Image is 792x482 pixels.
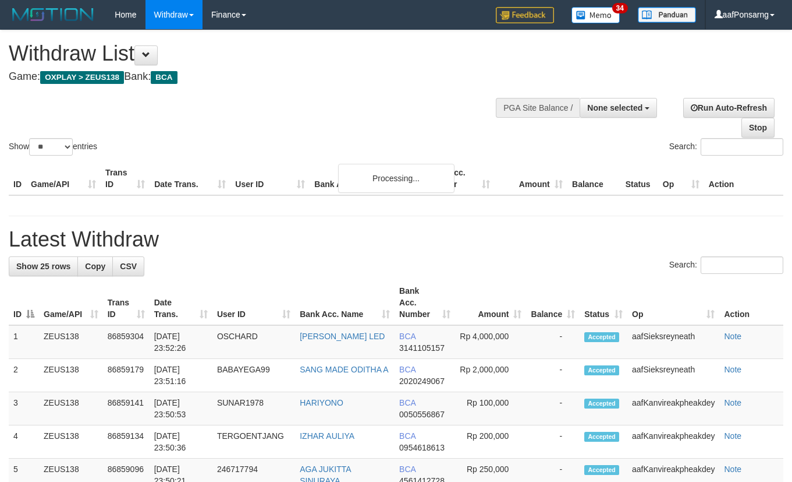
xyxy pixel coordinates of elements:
[77,256,113,276] a: Copy
[580,280,627,325] th: Status: activate to sort column ascending
[230,162,310,195] th: User ID
[627,425,719,459] td: aafKanvireakpheakdey
[150,162,230,195] th: Date Trans.
[658,162,704,195] th: Op
[39,392,103,425] td: ZEUS138
[526,359,580,392] td: -
[724,398,741,407] a: Note
[399,465,415,474] span: BCA
[9,392,39,425] td: 3
[212,325,295,359] td: OSCHARD
[300,431,354,441] a: IZHAR AULIYA
[39,359,103,392] td: ZEUS138
[338,164,454,193] div: Processing...
[395,280,455,325] th: Bank Acc. Number: activate to sort column ascending
[103,325,150,359] td: 86859304
[300,365,388,374] a: SANG MADE ODITHA A
[295,280,395,325] th: Bank Acc. Name: activate to sort column ascending
[724,332,741,341] a: Note
[399,398,415,407] span: BCA
[455,325,526,359] td: Rp 4,000,000
[150,425,212,459] td: [DATE] 23:50:36
[627,325,719,359] td: aafSieksreyneath
[39,425,103,459] td: ZEUS138
[39,280,103,325] th: Game/API: activate to sort column ascending
[587,103,642,112] span: None selected
[495,162,567,195] th: Amount
[701,138,783,156] input: Search:
[39,325,103,359] td: ZEUS138
[29,138,73,156] select: Showentries
[455,280,526,325] th: Amount: activate to sort column ascending
[683,98,775,118] a: Run Auto-Refresh
[9,228,783,251] h1: Latest Withdraw
[150,325,212,359] td: [DATE] 23:52:26
[9,42,516,65] h1: Withdraw List
[399,332,415,341] span: BCA
[584,332,619,342] span: Accepted
[580,98,657,118] button: None selected
[300,332,385,341] a: [PERSON_NAME] LED
[399,431,415,441] span: BCA
[151,71,177,84] span: BCA
[399,443,445,452] span: Copy 0954618613 to clipboard
[621,162,658,195] th: Status
[212,425,295,459] td: TERGOENTJANG
[85,262,105,271] span: Copy
[300,398,343,407] a: HARIYONO
[455,359,526,392] td: Rp 2,000,000
[584,465,619,475] span: Accepted
[704,162,783,195] th: Action
[627,392,719,425] td: aafKanvireakpheakdey
[150,392,212,425] td: [DATE] 23:50:53
[26,162,101,195] th: Game/API
[422,162,495,195] th: Bank Acc. Number
[212,392,295,425] td: SUNAR1978
[669,138,783,156] label: Search:
[669,256,783,274] label: Search:
[627,280,719,325] th: Op: activate to sort column ascending
[9,325,39,359] td: 1
[150,359,212,392] td: [DATE] 23:51:16
[612,3,628,13] span: 34
[9,280,39,325] th: ID: activate to sort column descending
[526,425,580,459] td: -
[584,399,619,409] span: Accepted
[9,138,97,156] label: Show entries
[724,365,741,374] a: Note
[571,7,620,23] img: Button%20Memo.svg
[103,392,150,425] td: 86859141
[212,280,295,325] th: User ID: activate to sort column ascending
[724,431,741,441] a: Note
[150,280,212,325] th: Date Trans.: activate to sort column ascending
[584,432,619,442] span: Accepted
[399,410,445,419] span: Copy 0050556867 to clipboard
[399,377,445,386] span: Copy 2020249067 to clipboard
[9,71,516,83] h4: Game: Bank:
[40,71,124,84] span: OXPLAY > ZEUS138
[627,359,719,392] td: aafSieksreyneath
[638,7,696,23] img: panduan.png
[567,162,621,195] th: Balance
[212,359,295,392] td: BABAYEGA99
[701,256,783,274] input: Search:
[16,262,70,271] span: Show 25 rows
[724,465,741,474] a: Note
[399,365,415,374] span: BCA
[9,162,26,195] th: ID
[399,343,445,353] span: Copy 3141105157 to clipboard
[584,365,619,375] span: Accepted
[120,262,137,271] span: CSV
[310,162,421,195] th: Bank Acc. Name
[112,256,144,276] a: CSV
[101,162,150,195] th: Trans ID
[526,280,580,325] th: Balance: activate to sort column ascending
[9,6,97,23] img: MOTION_logo.png
[103,359,150,392] td: 86859179
[455,392,526,425] td: Rp 100,000
[526,325,580,359] td: -
[719,280,783,325] th: Action
[741,118,775,138] a: Stop
[9,425,39,459] td: 4
[103,280,150,325] th: Trans ID: activate to sort column ascending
